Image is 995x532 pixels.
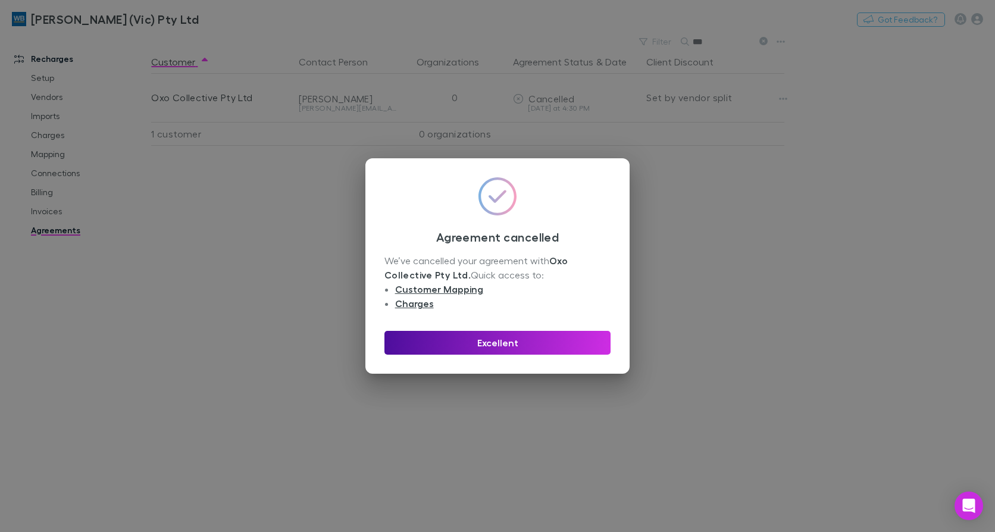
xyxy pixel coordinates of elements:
[384,331,611,355] button: Excellent
[384,230,611,244] h3: Agreement cancelled
[395,283,483,295] a: Customer Mapping
[478,177,517,215] img: GradientCheckmarkIcon.svg
[395,298,434,309] a: Charges
[384,254,611,312] div: We’ve cancelled your agreement with Quick access to:
[955,492,983,520] div: Open Intercom Messenger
